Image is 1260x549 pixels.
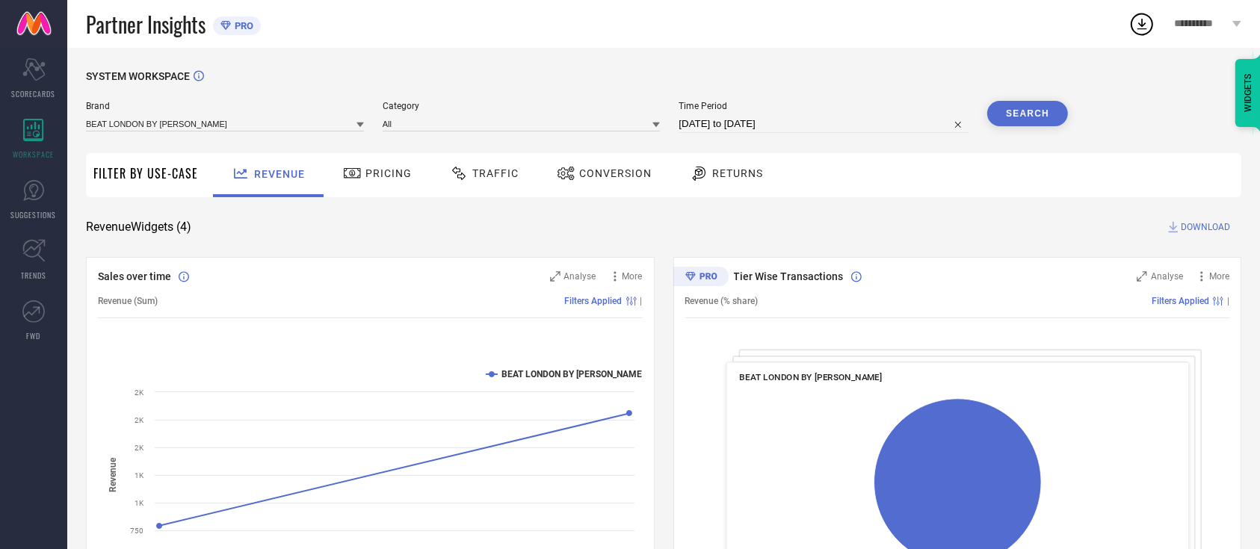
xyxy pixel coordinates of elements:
span: Revenue [254,168,305,180]
svg: Zoom [1137,271,1147,282]
span: PRO [231,20,253,31]
text: 2K [135,416,144,424]
span: TRENDS [21,270,46,281]
span: Revenue (Sum) [98,296,158,306]
span: Filters Applied [1152,296,1209,306]
span: Sales over time [98,270,171,282]
span: More [623,271,643,282]
span: Revenue (% share) [685,296,759,306]
span: Analyse [1151,271,1183,282]
span: Conversion [579,167,652,179]
span: Filter By Use-Case [93,164,198,182]
tspan: Revenue [108,457,118,492]
span: BEAT LONDON BY [PERSON_NAME] [739,372,882,382]
svg: Zoom [550,271,560,282]
span: DOWNLOAD [1181,220,1230,235]
span: SCORECARDS [12,88,56,99]
text: BEAT LONDON BY [PERSON_NAME] [501,369,644,379]
span: Returns [712,167,763,179]
span: Pricing [365,167,412,179]
text: 2K [135,388,144,397]
span: SYSTEM WORKSPACE [86,70,190,82]
span: SUGGESTIONS [11,209,57,220]
span: Traffic [472,167,519,179]
span: Analyse [564,271,596,282]
span: | [1227,296,1229,306]
div: Open download list [1128,10,1155,37]
span: Tier Wise Transactions [734,270,844,282]
text: 750 [130,527,143,535]
input: Select time period [679,115,969,133]
span: Revenue Widgets ( 4 ) [86,220,191,235]
text: 1K [135,471,144,480]
span: WORKSPACE [13,149,55,160]
div: Premium [673,267,729,289]
button: Search [987,101,1068,126]
span: Time Period [679,101,969,111]
span: Brand [86,101,364,111]
span: Filters Applied [565,296,623,306]
span: Partner Insights [86,9,206,40]
span: | [640,296,643,306]
text: 1K [135,499,144,507]
span: FWD [27,330,41,341]
span: More [1209,271,1229,282]
span: Category [383,101,661,111]
text: 2K [135,444,144,452]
